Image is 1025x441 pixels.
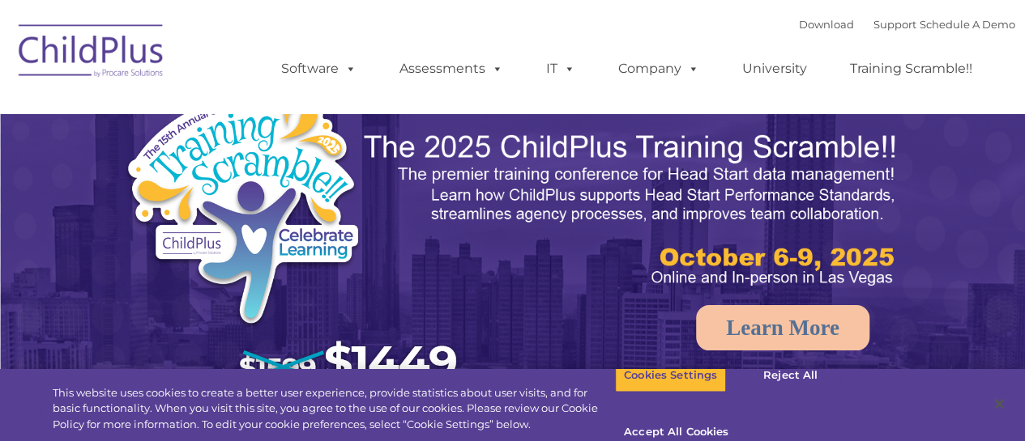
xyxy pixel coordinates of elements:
[873,18,916,31] a: Support
[530,53,592,85] a: IT
[615,358,726,392] button: Cookies Settings
[602,53,715,85] a: Company
[225,107,275,119] span: Last name
[981,386,1017,422] button: Close
[53,385,615,433] div: This website uses cookies to create a better user experience, provide statistics about user visit...
[834,53,989,85] a: Training Scramble!!
[265,53,373,85] a: Software
[799,18,854,31] a: Download
[799,18,1015,31] font: |
[696,305,869,350] a: Learn More
[225,173,294,185] span: Phone number
[11,13,173,94] img: ChildPlus by Procare Solutions
[920,18,1015,31] a: Schedule A Demo
[383,53,519,85] a: Assessments
[740,358,841,392] button: Reject All
[726,53,823,85] a: University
